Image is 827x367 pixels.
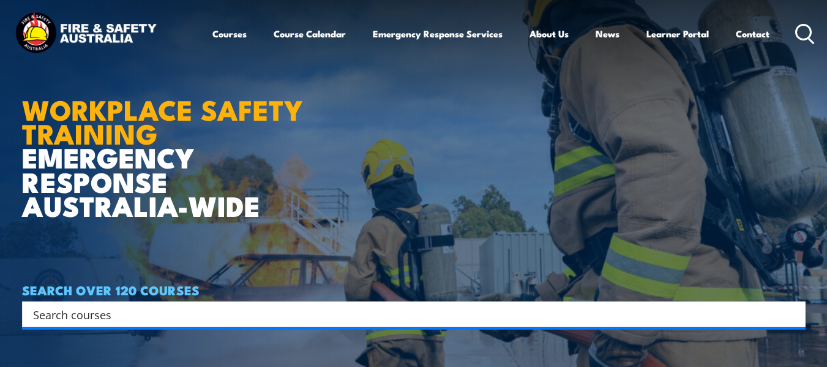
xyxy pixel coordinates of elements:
[22,66,321,217] h1: EMERGENCY RESPONSE AUSTRALIA-WIDE
[212,19,247,48] a: Courses
[784,306,801,323] button: Search magnifier button
[33,305,779,323] input: Search input
[22,88,303,154] strong: WORKPLACE SAFETY TRAINING
[274,19,346,48] a: Course Calendar
[646,19,709,48] a: Learner Portal
[736,19,769,48] a: Contact
[36,306,781,323] form: Search form
[596,19,619,48] a: News
[530,19,569,48] a: About Us
[373,19,503,48] a: Emergency Response Services
[22,283,806,297] h4: SEARCH OVER 120 COURSES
